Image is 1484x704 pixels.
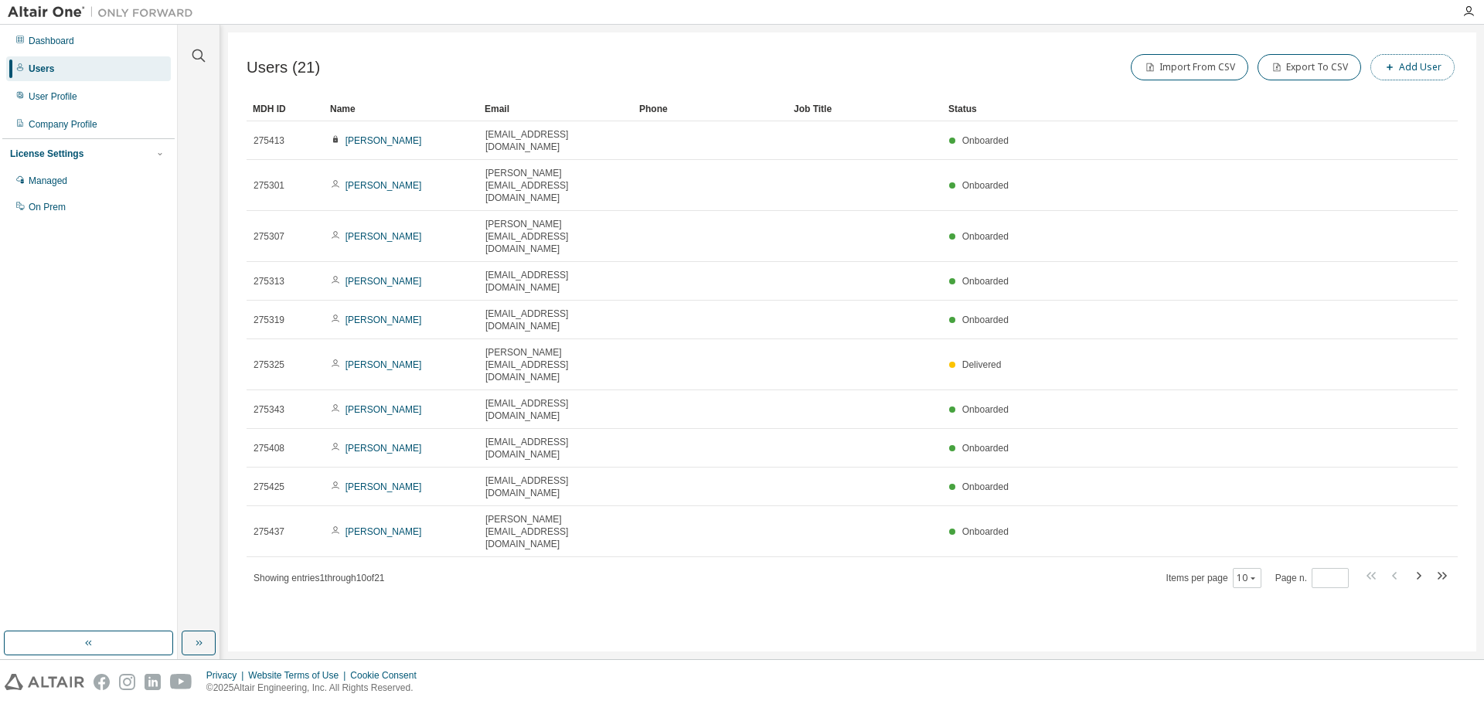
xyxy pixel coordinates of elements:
[254,179,284,192] span: 275301
[1370,54,1455,80] button: Add User
[206,669,248,682] div: Privacy
[962,180,1009,191] span: Onboarded
[1258,54,1361,80] button: Export To CSV
[29,90,77,103] div: User Profile
[345,135,422,146] a: [PERSON_NAME]
[29,35,74,47] div: Dashboard
[254,481,284,493] span: 275425
[247,59,320,77] span: Users (21)
[345,231,422,242] a: [PERSON_NAME]
[962,404,1009,415] span: Onboarded
[254,275,284,287] span: 275313
[962,315,1009,325] span: Onboarded
[485,128,626,153] span: [EMAIL_ADDRESS][DOMAIN_NAME]
[962,135,1009,146] span: Onboarded
[248,669,350,682] div: Website Terms of Use
[962,231,1009,242] span: Onboarded
[962,526,1009,537] span: Onboarded
[485,474,626,499] span: [EMAIL_ADDRESS][DOMAIN_NAME]
[119,674,135,690] img: instagram.svg
[10,148,83,160] div: License Settings
[254,403,284,416] span: 275343
[29,175,67,187] div: Managed
[485,167,626,204] span: [PERSON_NAME][EMAIL_ADDRESS][DOMAIN_NAME]
[1166,568,1261,588] span: Items per page
[962,359,1002,370] span: Delivered
[350,669,425,682] div: Cookie Consent
[962,276,1009,287] span: Onboarded
[254,230,284,243] span: 275307
[1131,54,1248,80] button: Import From CSV
[29,63,54,75] div: Users
[254,442,284,454] span: 275408
[1275,568,1349,588] span: Page n.
[345,276,422,287] a: [PERSON_NAME]
[1237,572,1258,584] button: 10
[29,118,97,131] div: Company Profile
[485,513,626,550] span: [PERSON_NAME][EMAIL_ADDRESS][DOMAIN_NAME]
[485,269,626,294] span: [EMAIL_ADDRESS][DOMAIN_NAME]
[485,97,627,121] div: Email
[485,218,626,255] span: [PERSON_NAME][EMAIL_ADDRESS][DOMAIN_NAME]
[345,404,422,415] a: [PERSON_NAME]
[8,5,201,20] img: Altair One
[485,346,626,383] span: [PERSON_NAME][EMAIL_ADDRESS][DOMAIN_NAME]
[29,201,66,213] div: On Prem
[794,97,936,121] div: Job Title
[345,359,422,370] a: [PERSON_NAME]
[948,97,1377,121] div: Status
[94,674,110,690] img: facebook.svg
[345,481,422,492] a: [PERSON_NAME]
[253,97,318,121] div: MDH ID
[345,526,422,537] a: [PERSON_NAME]
[254,359,284,371] span: 275325
[170,674,192,690] img: youtube.svg
[254,573,385,583] span: Showing entries 1 through 10 of 21
[485,308,626,332] span: [EMAIL_ADDRESS][DOMAIN_NAME]
[962,481,1009,492] span: Onboarded
[345,315,422,325] a: [PERSON_NAME]
[639,97,781,121] div: Phone
[254,525,284,538] span: 275437
[485,397,626,422] span: [EMAIL_ADDRESS][DOMAIN_NAME]
[962,443,1009,454] span: Onboarded
[345,443,422,454] a: [PERSON_NAME]
[254,134,284,147] span: 275413
[485,436,626,461] span: [EMAIL_ADDRESS][DOMAIN_NAME]
[254,314,284,326] span: 275319
[345,180,422,191] a: [PERSON_NAME]
[330,97,472,121] div: Name
[145,674,161,690] img: linkedin.svg
[206,682,426,695] p: © 2025 Altair Engineering, Inc. All Rights Reserved.
[5,674,84,690] img: altair_logo.svg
